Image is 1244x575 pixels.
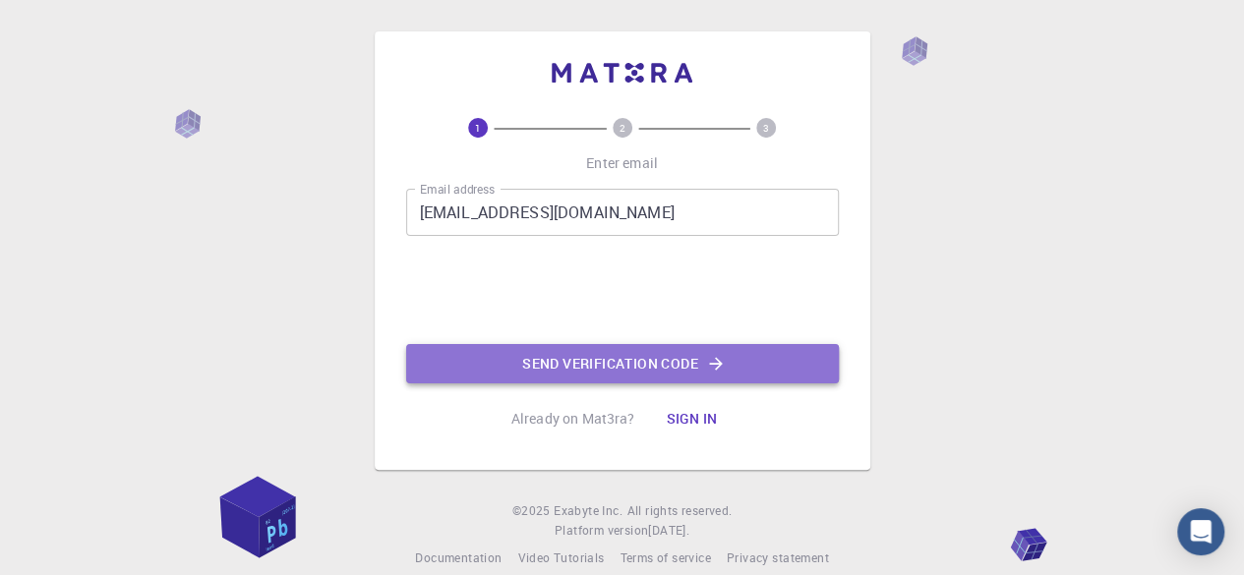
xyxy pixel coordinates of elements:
span: Exabyte Inc. [554,502,622,518]
label: Email address [420,181,495,198]
a: Terms of service [620,548,710,568]
span: Documentation [415,549,502,565]
a: [DATE]. [648,521,689,541]
a: Exabyte Inc. [554,501,622,521]
p: Already on Mat3ra? [511,409,635,429]
iframe: reCAPTCHA [473,252,772,328]
button: Sign in [650,399,733,438]
span: [DATE] . [648,522,689,538]
span: Video Tutorials [517,549,604,565]
a: Documentation [415,548,502,568]
span: Terms of service [620,549,710,565]
a: Video Tutorials [517,548,604,568]
p: Enter email [586,153,658,173]
span: Privacy statement [727,549,829,565]
text: 2 [620,121,625,135]
a: Privacy statement [727,548,829,568]
text: 3 [763,121,769,135]
span: Platform version [555,521,648,541]
span: © 2025 [512,501,554,521]
div: Open Intercom Messenger [1177,508,1224,555]
text: 1 [475,121,481,135]
span: All rights reserved. [626,501,732,521]
button: Send verification code [406,344,839,383]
